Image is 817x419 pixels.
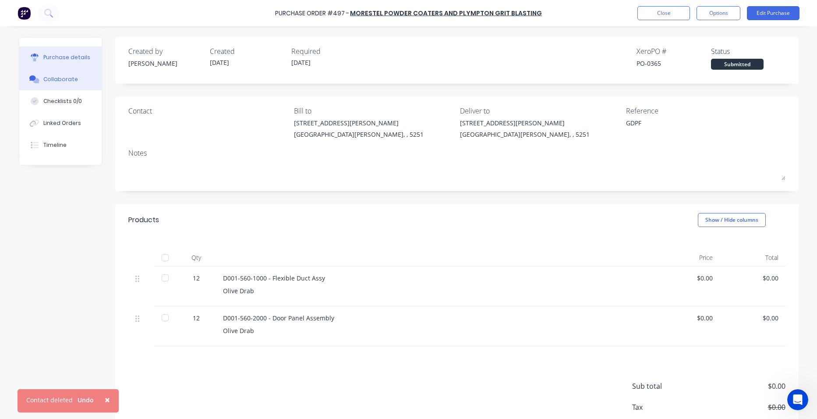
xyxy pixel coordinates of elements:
[184,273,209,283] div: 12
[26,395,73,405] div: Contact deleted
[43,75,78,83] div: Collaborate
[637,46,711,57] div: Xero PO #
[698,213,766,227] button: Show / Hide columns
[223,273,647,283] div: D001-560-1000 - Flexible Duct Assy
[223,326,647,335] div: Olive Drab
[19,112,102,134] button: Linked Orders
[350,9,542,18] a: Morestel Powder Coaters and Plympton Grit Blasting
[128,148,785,158] div: Notes
[275,9,349,18] div: Purchase Order #497 -
[43,53,90,61] div: Purchase details
[128,46,203,57] div: Created by
[727,273,778,283] div: $0.00
[626,106,785,116] div: Reference
[223,286,647,295] div: Olive Drab
[184,313,209,323] div: 12
[19,134,102,156] button: Timeline
[43,97,82,105] div: Checklists 0/0
[460,130,590,139] div: [GEOGRAPHIC_DATA][PERSON_NAME], , 5251
[128,106,288,116] div: Contact
[460,118,590,128] div: [STREET_ADDRESS][PERSON_NAME]
[747,6,799,20] button: Edit Purchase
[460,106,619,116] div: Deliver to
[654,249,720,266] div: Price
[698,381,785,391] span: $0.00
[632,381,698,391] span: Sub total
[177,249,216,266] div: Qty
[19,46,102,68] button: Purchase details
[43,141,67,149] div: Timeline
[626,118,736,138] textarea: GDPF
[73,394,99,407] button: Undo
[19,90,102,112] button: Checklists 0/0
[128,59,203,68] div: [PERSON_NAME]
[294,118,424,128] div: [STREET_ADDRESS][PERSON_NAME]
[697,6,740,20] button: Options
[43,119,81,127] div: Linked Orders
[223,313,647,323] div: D001-560-2000 - Door Panel Assembly
[720,249,785,266] div: Total
[637,59,711,68] div: PO-0365
[711,59,764,70] div: Submitted
[19,68,102,90] button: Collaborate
[637,6,690,20] button: Close
[291,46,366,57] div: Required
[727,313,778,323] div: $0.00
[711,46,785,57] div: Status
[294,130,424,139] div: [GEOGRAPHIC_DATA][PERSON_NAME], , 5251
[294,106,453,116] div: Bill to
[698,402,785,412] span: $0.00
[128,215,159,225] div: Products
[632,402,698,412] span: Tax
[18,7,31,20] img: Factory
[661,273,713,283] div: $0.00
[661,313,713,323] div: $0.00
[787,389,808,410] iframe: Intercom live chat
[96,389,119,410] button: Close
[210,46,284,57] div: Created
[105,394,110,406] span: ×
